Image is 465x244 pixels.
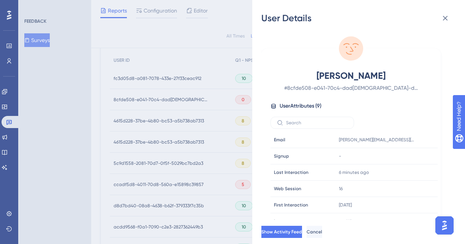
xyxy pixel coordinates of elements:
span: # 8cfde508-e041-70c4-dad[DEMOGRAPHIC_DATA]-df5a008de37d [284,83,418,92]
span: Signup [274,153,289,159]
span: 16 [339,186,343,192]
div: User Details [261,12,456,24]
time: [DATE] [339,202,352,208]
button: Show Activity Feed [261,226,302,238]
span: en-US [339,218,352,224]
input: Search [286,120,348,125]
button: Cancel [307,226,322,238]
span: Show Activity Feed [261,229,302,235]
span: [PERSON_NAME] [284,70,418,82]
span: User Attributes ( 9 ) [280,102,321,111]
span: Last Interaction [274,169,308,175]
iframe: UserGuiding AI Assistant Launcher [433,214,456,237]
span: Web Session [274,186,301,192]
span: - [339,153,341,159]
span: Cancel [307,229,322,235]
time: 6 minutes ago [339,170,369,175]
span: [PERSON_NAME][EMAIL_ADDRESS][PERSON_NAME][DOMAIN_NAME] [339,137,415,143]
span: Language [274,218,296,224]
span: First Interaction [274,202,308,208]
span: Need Help? [18,2,47,11]
span: Email [274,137,285,143]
